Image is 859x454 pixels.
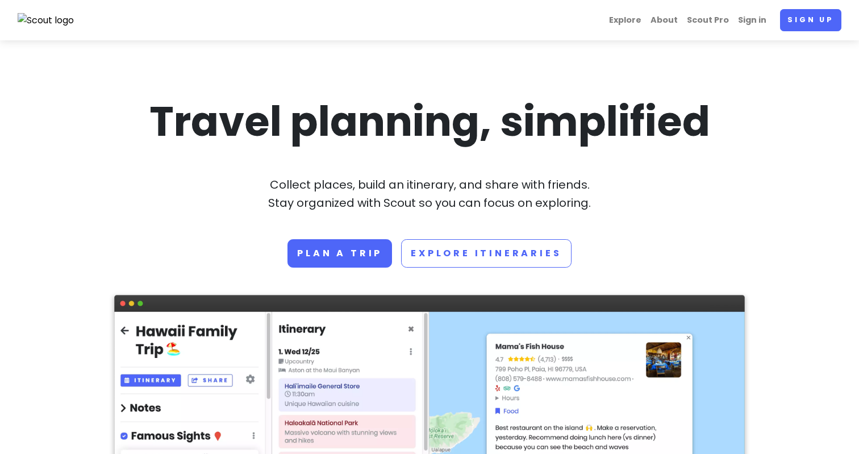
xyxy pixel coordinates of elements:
a: Scout Pro [682,9,733,31]
a: About [646,9,682,31]
h1: Travel planning, simplified [114,95,745,148]
a: Plan a trip [287,239,392,268]
p: Collect places, build an itinerary, and share with friends. Stay organized with Scout so you can ... [114,176,745,212]
a: Sign up [780,9,841,31]
img: Scout logo [18,13,74,28]
a: Sign in [733,9,771,31]
a: Explore [604,9,646,31]
a: Explore Itineraries [401,239,571,268]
